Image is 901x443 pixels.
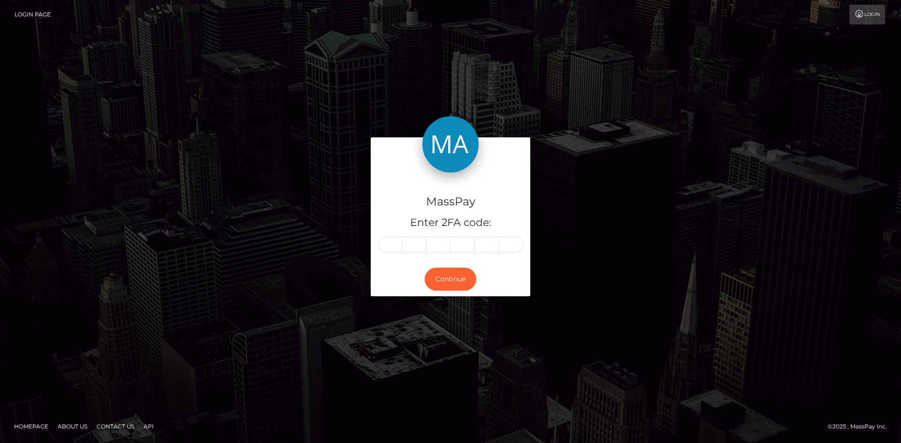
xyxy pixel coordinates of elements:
[93,419,138,434] a: Contact Us
[422,116,479,173] img: MassPay
[10,419,52,434] a: Homepage
[54,419,91,434] a: About Us
[425,268,476,291] button: Continue
[849,5,885,24] a: Login
[140,419,158,434] a: API
[378,194,523,210] h4: MassPay
[828,421,894,432] div: © 2025 , MassPay Inc.
[378,216,523,230] h5: Enter 2FA code:
[15,5,51,24] a: Login Page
